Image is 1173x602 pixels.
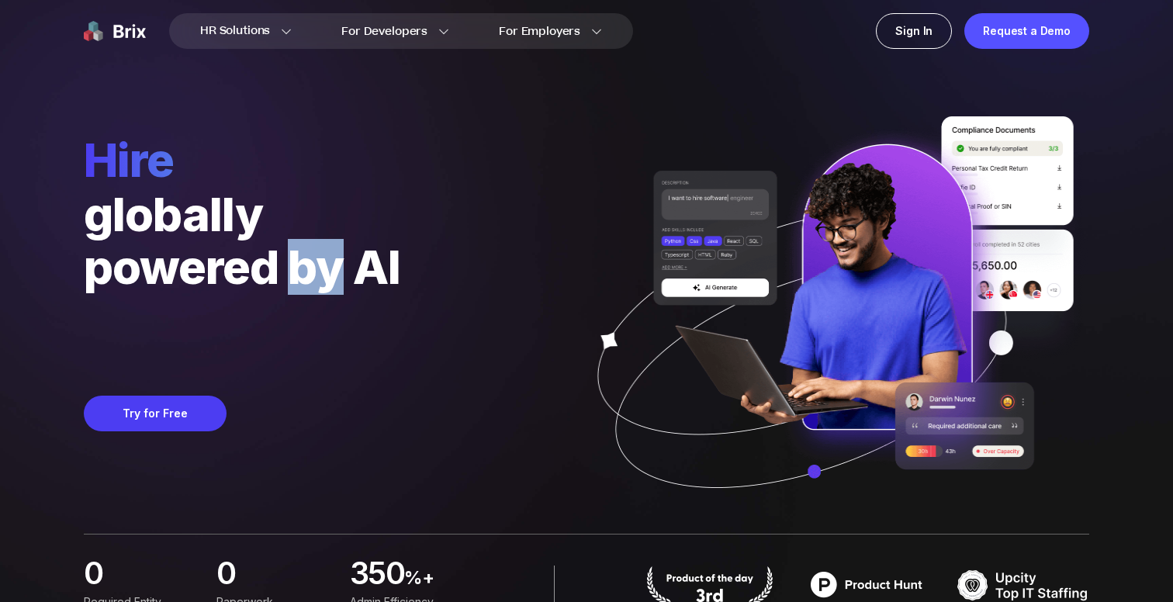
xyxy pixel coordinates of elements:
[876,13,952,49] a: Sign In
[84,188,435,240] div: globally
[84,559,102,586] span: 0
[964,13,1089,49] a: Request a Demo
[341,23,427,40] span: For Developers
[84,240,435,293] div: powered by AI
[569,116,1089,534] img: ai generate
[216,559,235,586] span: 0
[200,19,270,43] span: HR Solutions
[404,566,464,597] span: %+
[350,559,404,590] span: 350
[499,23,580,40] span: For Employers
[84,132,435,188] span: hire
[84,396,227,431] button: Try for Free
